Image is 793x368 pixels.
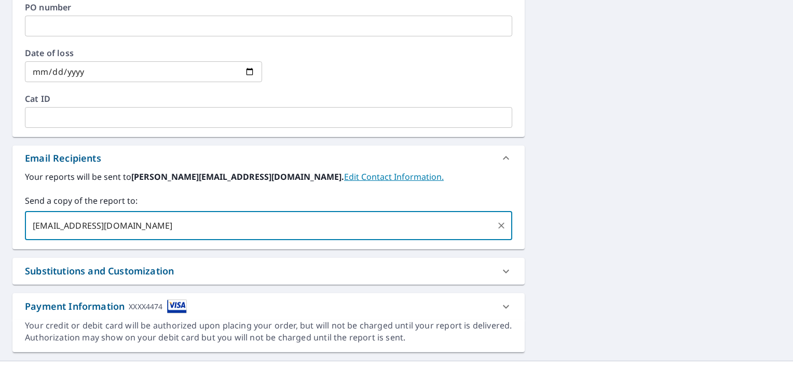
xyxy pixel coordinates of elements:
div: Payment Information [25,299,187,313]
div: Substitutions and Customization [25,264,174,278]
button: Clear [494,218,509,233]
label: Send a copy of the report to: [25,194,512,207]
label: Date of loss [25,49,262,57]
b: [PERSON_NAME][EMAIL_ADDRESS][DOMAIN_NAME]. [131,171,344,182]
div: Substitutions and Customization [12,258,525,284]
div: Email Recipients [12,146,525,170]
a: EditContactInfo [344,171,444,182]
div: XXXX4474 [129,299,162,313]
div: Your credit or debit card will be authorized upon placing your order, but will not be charged unt... [25,320,512,344]
div: Email Recipients [25,151,101,165]
label: Your reports will be sent to [25,170,512,183]
img: cardImage [167,299,187,313]
label: Cat ID [25,95,512,103]
label: PO number [25,3,512,11]
div: Payment InformationXXXX4474cardImage [12,293,525,320]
